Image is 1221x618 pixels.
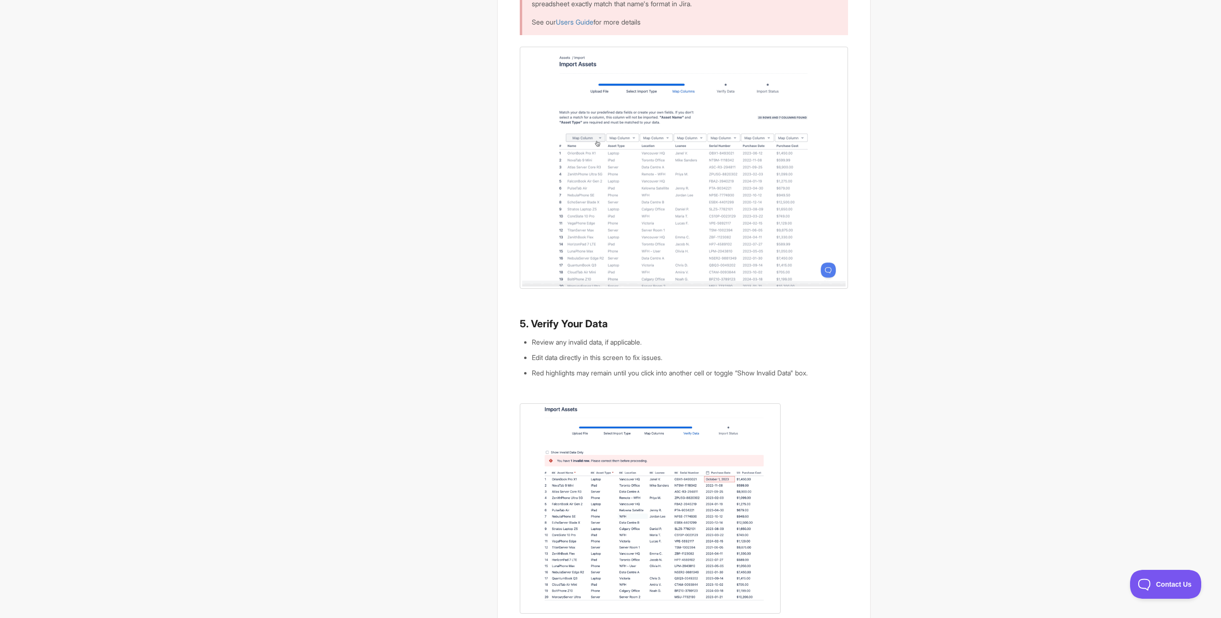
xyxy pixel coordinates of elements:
li: Edit data directly in this screen to fix issues. [532,352,848,363]
li: Red highlights may remain until you click into another cell or toggle “Show Invalid Data" box. [532,368,848,378]
li: Review any invalid data, if applicable. [532,337,848,348]
img: file-p48RTxektG.gif [520,47,848,289]
p: See our for more details [532,17,835,27]
img: file-XxcliJLndc.gif [520,403,781,613]
h3: 5. Verify Your Data [520,317,848,331]
iframe: Toggle Customer Support [1130,570,1202,599]
a: Users Guide [556,18,593,26]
